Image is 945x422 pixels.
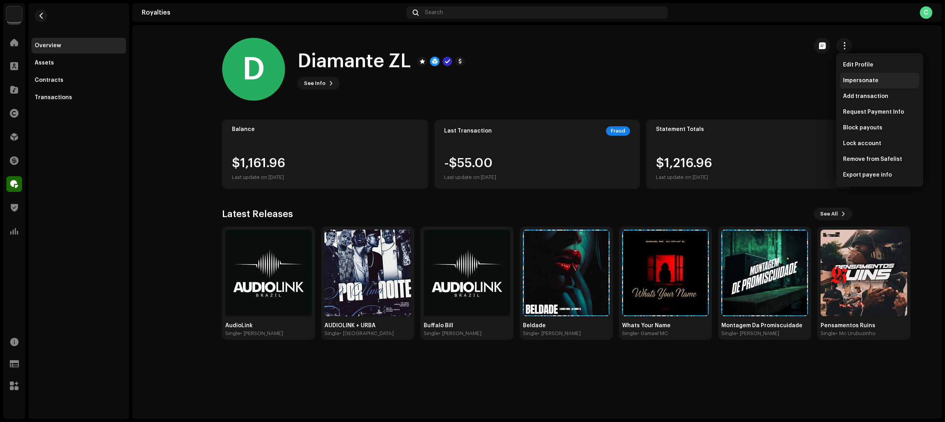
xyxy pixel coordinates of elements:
[920,6,932,19] div: C
[444,128,492,134] div: Last Transaction
[843,77,878,84] span: Impersonate
[523,230,610,316] img: 163b0a81-68c9-4210-8599-92af49cb32b6
[843,156,902,162] span: Remove from Safelist
[843,172,892,178] span: Export payee info
[222,38,285,101] div: D
[31,72,126,88] re-m-nav-item: Contracts
[6,6,22,22] img: 730b9dfe-18b5-4111-b483-f30b0c182d82
[424,330,439,337] div: Single
[298,77,340,90] button: See Info
[222,120,428,189] re-o-card-value: Balance
[622,330,637,337] div: Single
[721,230,808,316] img: 41b9f596-87b1-4ca6-a68a-d1473cff8464
[721,322,808,329] div: Montagem Da Promiscuidade
[232,173,285,182] div: Last update on [DATE]
[31,38,126,53] re-m-nav-item: Overview
[656,173,712,182] div: Last update on [DATE]
[425,9,443,16] span: Search
[721,330,736,337] div: Single
[538,330,581,337] div: • [PERSON_NAME]
[324,322,411,329] div: AUDIOLINK + URBA
[821,230,907,316] img: a11d7fe7-27ab-49c7-8014-c0d0cd1f6293
[843,93,888,100] span: Add transaction
[814,208,852,220] button: See All
[298,49,411,74] h1: Diamante ZL
[622,230,709,316] img: 70e8caad-0cd6-48a8-b6ca-6f4caa4b07c1
[843,125,882,131] span: Block payouts
[523,330,538,337] div: Single
[606,126,630,136] div: Fraud
[225,230,312,316] img: 44934f2d-6fbb-4bb4-bb1b-2744a41b6026
[444,173,496,182] div: Last update on [DATE]
[439,330,482,337] div: • [PERSON_NAME]
[637,330,668,337] div: • Gamael MC
[35,77,63,83] div: Contracts
[142,9,403,16] div: Royalties
[843,109,904,115] span: Request Payment Info
[324,230,411,316] img: 43cc7ea8-5233-431d-93d7-268b839f07dc
[324,330,339,337] div: Single
[523,322,610,329] div: Beldade
[225,330,240,337] div: Single
[843,140,881,147] span: Lock account
[821,330,836,337] div: Single
[339,330,394,337] div: • [GEOGRAPHIC_DATA]
[31,55,126,71] re-m-nav-item: Assets
[304,76,326,91] span: See Info
[35,94,72,101] div: Transactions
[424,322,510,329] div: Buffalo Bill
[222,208,293,220] h3: Latest Releases
[836,330,876,337] div: • Mc Urubuzinho
[232,126,418,133] div: Balance
[35,60,54,66] div: Assets
[225,322,312,329] div: AudioLink
[31,90,126,105] re-m-nav-item: Transactions
[622,322,709,329] div: Whats Your Name
[656,126,842,133] div: Statement Totals
[820,206,838,222] span: See All
[736,330,779,337] div: • [PERSON_NAME]
[424,230,510,316] img: 83fffa9e-3bdb-41e5-a9e6-d8327c8a6d5e
[821,322,907,329] div: Pensamentos Ruins
[35,42,61,49] div: Overview
[843,62,873,68] span: Edit Profile
[240,330,283,337] div: • [PERSON_NAME]
[646,120,852,189] re-o-card-value: Statement Totals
